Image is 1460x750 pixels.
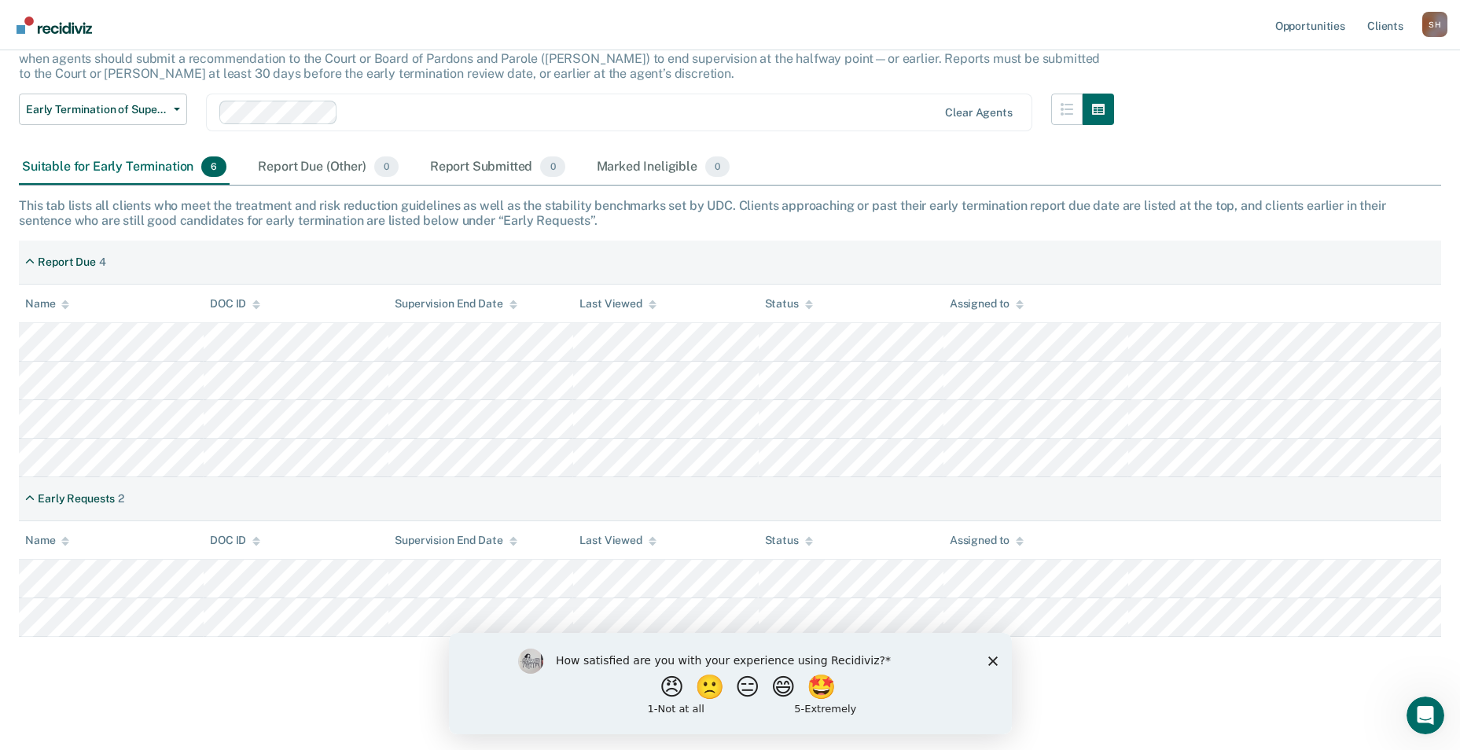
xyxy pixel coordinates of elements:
div: Supervision End Date [395,534,517,547]
div: DOC ID [210,534,260,547]
div: Supervision End Date [395,297,517,311]
div: Assigned to [950,534,1024,547]
div: Name [25,534,69,547]
div: Clear agents [945,106,1012,119]
div: Name [25,297,69,311]
div: Report Submitted0 [427,150,568,185]
span: 6 [201,156,226,177]
div: This tab lists all clients who meet the treatment and risk reduction guidelines as well as the st... [19,198,1441,228]
div: DOC ID [210,297,260,311]
div: Report Due [38,256,96,269]
iframe: Intercom live chat [1407,697,1444,734]
div: 2 [118,492,124,506]
div: Last Viewed [579,297,656,311]
span: 0 [705,156,730,177]
button: Profile dropdown button [1422,12,1447,37]
iframe: Survey by Kim from Recidiviz [449,633,1012,734]
div: 4 [99,256,106,269]
div: Early Requests2 [19,486,131,512]
span: 0 [540,156,565,177]
div: S H [1422,12,1447,37]
div: Report Due (Other)0 [255,150,401,185]
div: Marked Ineligible0 [594,150,734,185]
div: Suitable for Early Termination6 [19,150,230,185]
span: 0 [374,156,399,177]
p: The [US_STATE] Sentencing Commission’s 2025 Adult Sentencing, Release, & Supervision Guidelines e... [19,36,1100,81]
button: Early Termination of Supervision [19,94,187,125]
span: Early Termination of Supervision [26,103,167,116]
div: Last Viewed [579,534,656,547]
div: Assigned to [950,297,1024,311]
div: Status [765,534,813,547]
div: Status [765,297,813,311]
div: Report Due4 [19,249,112,275]
div: Early Requests [38,492,115,506]
img: Recidiviz [17,17,92,34]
